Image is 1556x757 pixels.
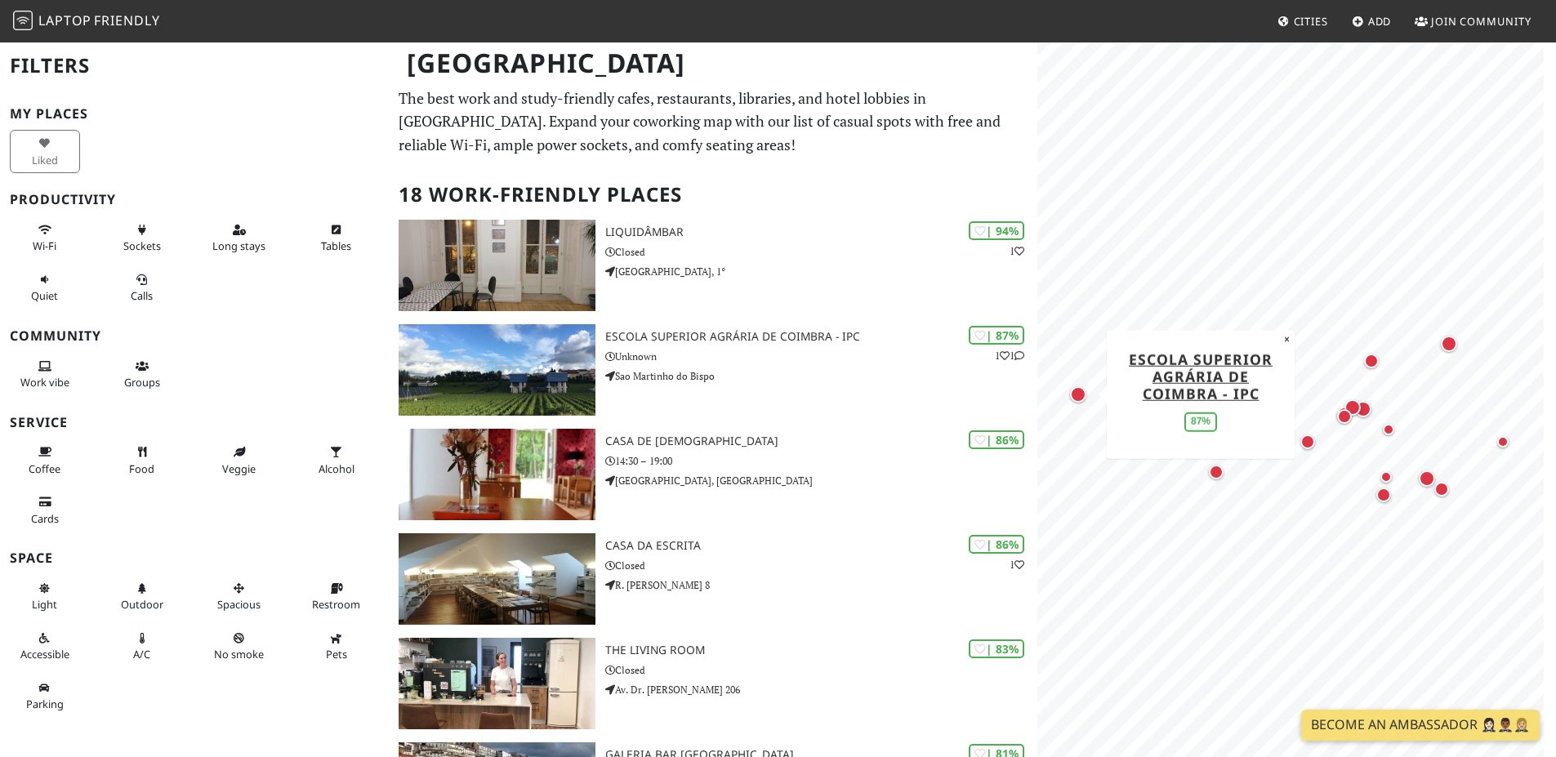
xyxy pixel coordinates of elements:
button: No smoke [204,625,274,668]
a: The Living Room | 83% The Living Room Closed Av. Dr. [PERSON_NAME] 206 [389,638,1037,729]
span: Spacious [217,597,261,612]
span: Power sockets [123,238,161,253]
a: Escola Superior Agrária de Coimbra - IPC [1129,349,1273,403]
div: Map marker [1067,383,1090,406]
button: Alcohol [301,439,372,482]
p: Av. Dr. [PERSON_NAME] 206 [605,682,1037,697]
button: Cards [10,488,80,532]
button: Veggie [204,439,274,482]
span: Coffee [29,461,60,476]
h3: Escola Superior Agrária de Coimbra - IPC [605,330,1037,344]
h2: Filters [10,41,379,91]
div: Map marker [1431,479,1452,500]
div: Map marker [1373,484,1394,505]
div: | 83% [969,639,1024,658]
span: Long stays [212,238,265,253]
p: Closed [605,558,1037,573]
p: [GEOGRAPHIC_DATA], 1° [605,264,1037,279]
button: Pets [301,625,372,668]
p: Sao Martinho do Bispo [605,368,1037,384]
button: Food [107,439,177,482]
button: Coffee [10,439,80,482]
span: Food [129,461,154,476]
button: Close popup [1279,330,1295,348]
span: Pet friendly [326,647,347,661]
h3: Service [10,415,379,430]
h3: Space [10,550,379,566]
h2: 18 Work-Friendly Places [399,170,1028,220]
button: Sockets [107,216,177,260]
p: 1 [1010,557,1024,572]
img: Liquidâmbar [399,220,595,311]
div: Map marker [1379,420,1398,439]
div: | 86% [969,430,1024,449]
div: Map marker [1361,350,1382,372]
img: Casa da Escrita [399,533,595,625]
span: Air conditioned [133,647,150,661]
span: Laptop [38,11,91,29]
p: Closed [605,244,1037,260]
button: A/C [107,625,177,668]
span: Work-friendly tables [321,238,351,253]
span: Video/audio calls [131,288,153,303]
span: Quiet [31,288,58,303]
p: 1 1 [995,348,1024,363]
h3: Liquidâmbar [605,225,1037,239]
div: | 86% [969,535,1024,554]
a: Join Community [1408,7,1538,36]
button: Outdoor [107,575,177,618]
p: R. [PERSON_NAME] 8 [605,577,1037,593]
h3: Community [10,328,379,344]
a: Become an Ambassador 🤵🏻‍♀️🤵🏾‍♂️🤵🏼‍♀️ [1301,710,1540,741]
div: Map marker [1297,431,1318,452]
a: Escola Superior Agrária de Coimbra - IPC | 87% 11 Escola Superior Agrária de Coimbra - IPC Unknow... [389,324,1037,416]
img: LaptopFriendly [13,11,33,30]
a: LaptopFriendly LaptopFriendly [13,7,160,36]
img: Casa de Chá [399,429,595,520]
span: Restroom [312,597,360,612]
button: Work vibe [10,353,80,396]
a: Cities [1271,7,1335,36]
button: Quiet [10,266,80,309]
button: Calls [107,266,177,309]
img: Escola Superior Agrária de Coimbra - IPC [399,324,595,416]
span: Cities [1294,14,1328,29]
p: 1 [1010,243,1024,259]
span: Outdoor area [121,597,163,612]
span: Stable Wi-Fi [33,238,56,253]
p: [GEOGRAPHIC_DATA], [GEOGRAPHIC_DATA] [605,473,1037,488]
p: The best work and study-friendly cafes, restaurants, libraries, and hotel lobbies in [GEOGRAPHIC_... [399,87,1028,157]
button: Parking [10,675,80,718]
div: Map marker [1416,467,1438,490]
h3: Productivity [10,192,379,207]
a: Casa da Escrita | 86% 1 Casa da Escrita Closed R. [PERSON_NAME] 8 [389,533,1037,625]
span: Alcohol [319,461,354,476]
div: Map marker [1352,398,1375,421]
button: Accessible [10,625,80,668]
h3: Casa da Escrita [605,539,1037,553]
div: Map marker [1493,432,1513,452]
p: 14:30 – 19:00 [605,453,1037,469]
div: Map marker [1334,406,1355,427]
span: Parking [26,697,64,711]
span: Credit cards [31,511,59,526]
div: Map marker [1438,332,1460,355]
h3: Casa de [DEMOGRAPHIC_DATA] [605,434,1037,448]
p: Closed [605,662,1037,678]
button: Light [10,575,80,618]
div: | 94% [969,221,1024,240]
button: Wi-Fi [10,216,80,260]
button: Spacious [204,575,274,618]
div: Map marker [1334,403,1355,425]
div: Map marker [1206,461,1227,483]
span: Add [1368,14,1392,29]
a: Casa de Chá | 86% Casa de [DEMOGRAPHIC_DATA] 14:30 – 19:00 [GEOGRAPHIC_DATA], [GEOGRAPHIC_DATA] [389,429,1037,520]
h3: The Living Room [605,643,1037,657]
div: | 87% [969,326,1024,345]
img: The Living Room [399,638,595,729]
span: People working [20,375,69,390]
div: Map marker [1341,396,1364,419]
button: Tables [301,216,372,260]
span: Accessible [20,647,69,661]
span: Veggie [222,461,256,476]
